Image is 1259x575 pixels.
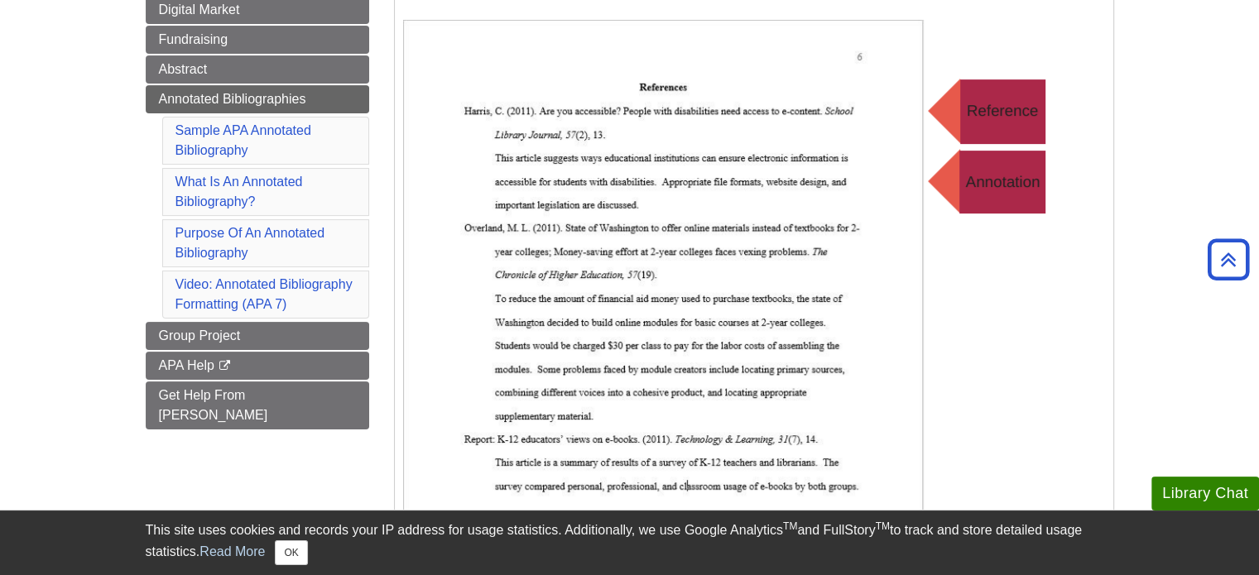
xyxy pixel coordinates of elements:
[159,32,228,46] span: Fundraising
[146,322,369,350] a: Group Project
[159,388,268,422] span: Get Help From [PERSON_NAME]
[175,175,303,208] a: What Is An Annotated Bibliography?
[275,540,307,565] button: Close
[1202,248,1255,271] a: Back to Top
[1151,477,1259,510] button: Library Chat
[175,226,325,260] a: Purpose Of An Annotated Bibliography
[159,328,241,343] span: Group Project
[146,55,369,84] a: Abstract
[175,277,353,311] a: Video: Annotated Bibliography Formatting (APA 7)
[175,123,311,157] a: Sample APA Annotated Bibliography
[146,352,369,380] a: APA Help
[159,2,240,17] span: Digital Market
[159,92,306,106] span: Annotated Bibliographies
[146,85,369,113] a: Annotated Bibliographies
[199,544,265,558] a: Read More
[876,520,890,532] sup: TM
[146,26,369,54] a: Fundraising
[146,520,1114,565] div: This site uses cookies and records your IP address for usage statistics. Additionally, we use Goo...
[783,520,797,532] sup: TM
[159,62,208,76] span: Abstract
[159,358,214,372] span: APA Help
[218,361,232,371] i: This link opens in a new window
[146,381,369,429] a: Get Help From [PERSON_NAME]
